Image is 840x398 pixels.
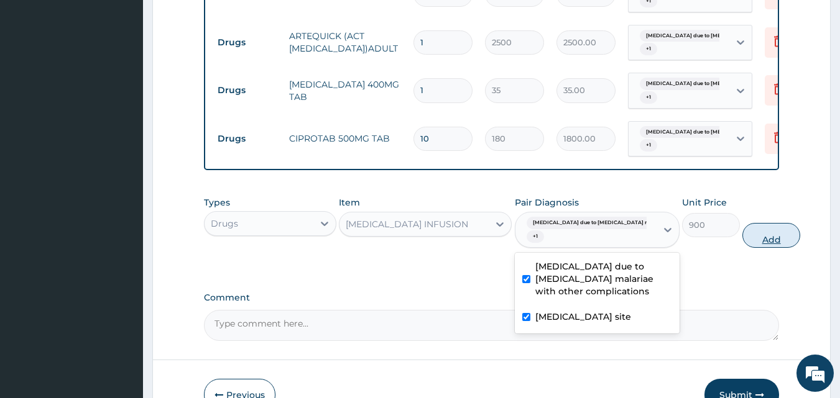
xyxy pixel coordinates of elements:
[211,79,283,102] td: Drugs
[6,266,237,309] textarea: Type your message and hit 'Enter'
[346,218,468,230] div: [MEDICAL_DATA] INFUSION
[527,230,544,243] span: + 1
[204,197,230,208] label: Types
[204,292,780,303] label: Comment
[211,217,238,230] div: Drugs
[283,126,407,151] td: CIPROTAB 500MG TAB
[640,78,780,90] span: [MEDICAL_DATA] due to [MEDICAL_DATA] mala...
[65,70,209,86] div: Chat with us now
[535,310,631,323] label: [MEDICAL_DATA] site
[515,196,579,209] label: Pair Diagnosis
[204,6,234,36] div: Minimize live chat window
[211,127,283,150] td: Drugs
[742,223,800,248] button: Add
[682,196,727,209] label: Unit Price
[283,24,407,61] td: ARTEQUICK (ACT [MEDICAL_DATA])ADULT
[640,30,780,42] span: [MEDICAL_DATA] due to [MEDICAL_DATA] mala...
[640,43,657,55] span: + 1
[72,120,172,245] span: We're online!
[339,196,360,209] label: Item
[640,139,657,152] span: + 1
[640,126,780,138] span: [MEDICAL_DATA] due to [MEDICAL_DATA] mala...
[527,217,667,229] span: [MEDICAL_DATA] due to [MEDICAL_DATA] mala...
[535,260,672,297] label: [MEDICAL_DATA] due to [MEDICAL_DATA] malariae with other complications
[640,91,657,104] span: + 1
[283,72,407,109] td: [MEDICAL_DATA] 400MG TAB
[23,62,50,93] img: d_794563401_company_1708531726252_794563401
[211,31,283,54] td: Drugs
